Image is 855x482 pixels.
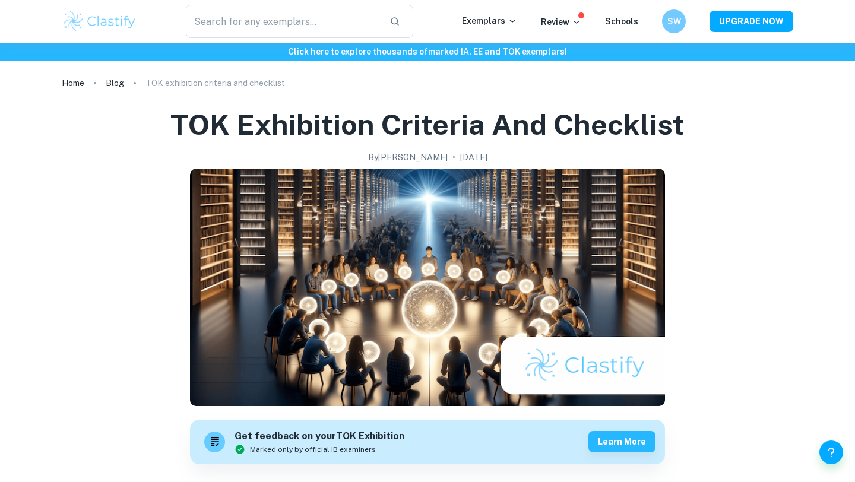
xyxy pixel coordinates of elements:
[667,15,681,28] h6: SW
[62,75,84,91] a: Home
[250,444,376,455] span: Marked only by official IB examiners
[2,45,853,58] h6: Click here to explore thousands of marked IA, EE and TOK exemplars !
[368,151,448,164] h2: By [PERSON_NAME]
[235,429,404,444] h6: Get feedback on your TOK Exhibition
[62,9,137,33] img: Clastify logo
[710,11,793,32] button: UPGRADE NOW
[662,9,686,33] button: SW
[106,75,124,91] a: Blog
[452,151,455,164] p: •
[819,440,843,464] button: Help and Feedback
[541,15,581,28] p: Review
[145,77,285,90] p: TOK exhibition criteria and checklist
[460,151,487,164] h2: [DATE]
[170,106,685,144] h1: TOK exhibition criteria and checklist
[588,431,655,452] button: Learn more
[605,17,638,26] a: Schools
[190,169,665,406] img: TOK exhibition criteria and checklist cover image
[186,5,380,38] input: Search for any exemplars...
[462,14,517,27] p: Exemplars
[190,420,665,464] a: Get feedback on yourTOK ExhibitionMarked only by official IB examinersLearn more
